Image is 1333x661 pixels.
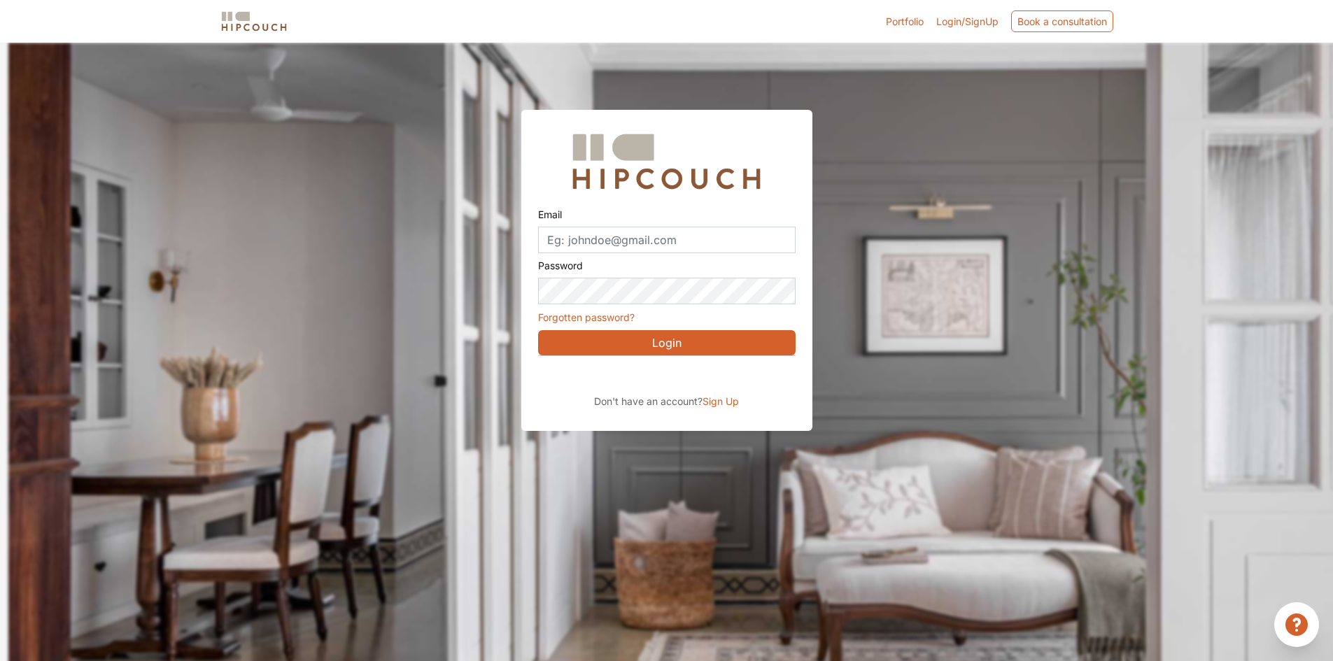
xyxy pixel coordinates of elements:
[538,253,583,278] label: Password
[219,9,289,34] img: logo-horizontal.svg
[219,6,289,37] span: logo-horizontal.svg
[538,227,796,253] input: Eg: johndoe@gmail.com
[1011,10,1113,32] div: Book a consultation
[936,15,999,27] span: Login/SignUp
[565,127,767,197] img: Hipcouch Logo
[703,395,739,407] span: Sign Up
[886,14,924,29] a: Portfolio
[538,202,562,227] label: Email
[538,311,635,323] a: Forgotten password?
[531,360,801,391] iframe: Sign in with Google Button
[594,395,703,407] span: Don't have an account?
[538,330,796,355] button: Login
